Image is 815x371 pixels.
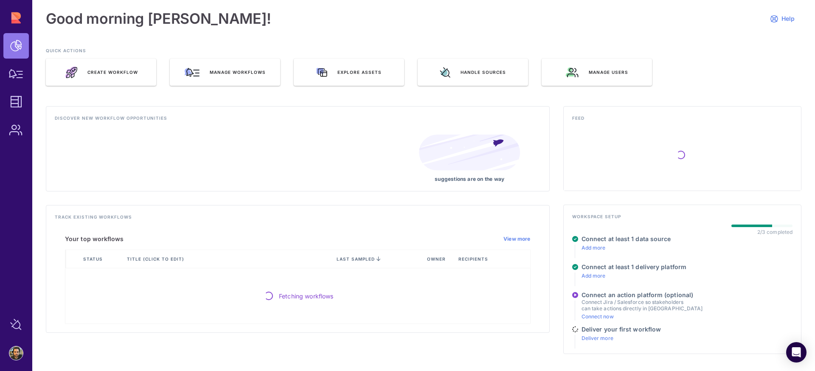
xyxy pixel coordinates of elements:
[210,69,266,75] span: Manage workflows
[582,291,703,299] h4: Connect an action platform (optional)
[65,66,77,79] img: rocket_launch.e46a70e1.svg
[582,263,686,271] h4: Connect at least 1 delivery platform
[786,342,807,363] div: Open Intercom Messenger
[582,326,661,333] h4: Deliver your first workflow
[337,69,382,75] span: Explore assets
[582,313,614,320] a: Connect now
[83,256,104,262] span: Status
[337,256,375,261] span: last sampled
[87,69,138,75] span: Create Workflow
[503,236,531,242] a: View more
[461,69,506,75] span: Handle sources
[279,292,334,301] span: Fetching workflows
[757,229,793,235] div: 2/3 completed
[427,256,447,262] span: Owner
[9,346,23,360] img: account-photo
[572,214,793,225] h4: Workspace setup
[582,299,703,312] p: Connect Jira / Salesforce so stakeholders can take actions directly in [GEOGRAPHIC_DATA]
[458,256,490,262] span: Recipients
[781,15,795,22] span: Help
[589,69,628,75] span: Manage users
[582,245,606,251] a: Add more
[46,10,271,27] h1: Good morning [PERSON_NAME]!
[127,256,186,262] span: Title (click to edit)
[419,176,520,183] p: suggestions are on the way
[582,273,606,279] a: Add more
[46,48,801,59] h3: QUICK ACTIONS
[65,235,124,243] h5: Your top workflows
[582,335,613,341] a: Deliver more
[582,235,671,243] h4: Connect at least 1 data source
[55,115,541,126] h4: Discover new workflow opportunities
[55,214,541,225] h4: Track existing workflows
[572,115,793,126] h4: Feed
